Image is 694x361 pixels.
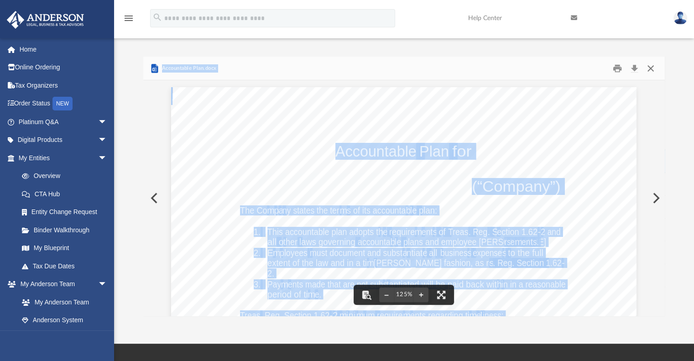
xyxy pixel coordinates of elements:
[406,206,411,215] span: b
[502,248,507,257] span: s
[642,61,659,75] button: Close
[123,13,134,24] i: menu
[254,248,261,257] span: 2.
[423,248,428,257] span: e
[273,248,281,257] span: m
[6,149,121,167] a: My Entitiesarrow_drop_down
[6,58,121,77] a: Online Ordering
[6,40,121,58] a: Home
[329,311,333,320] span: -
[354,311,355,320] span: i
[433,227,437,236] span: s
[512,258,515,267] span: .
[419,144,449,159] span: Plan
[546,258,562,267] span: 1.62
[240,206,267,215] span: The Co
[356,311,364,320] span: m
[267,290,308,299] span: period of ti
[394,292,414,298] div: Current zoom level
[339,206,347,215] span: m
[13,293,112,311] a: My Anderson Team
[501,280,565,289] span: in in a reasonable
[497,258,512,267] span: Reg
[378,227,383,236] span: h
[508,248,543,257] span: to the full
[280,248,308,257] span: ployees
[469,311,477,320] span: m
[415,227,423,236] span: m
[497,280,502,289] span: h
[487,227,490,236] span: .
[282,206,339,215] span: ny states the ter
[517,258,539,267] span: Sectio
[419,206,437,215] span: plan:
[152,12,162,22] i: search
[403,311,411,320] span: m
[492,227,498,236] span: S
[497,227,537,236] span: ection 1.62
[363,311,375,320] span: um
[452,144,472,159] span: for
[335,144,417,159] span: Accountable
[377,311,403,320] span: require
[483,311,503,320] span: iness:
[346,311,354,320] span: in
[315,290,321,299] span: e.
[390,237,395,246] span: b
[267,227,378,236] span: This accountable plan adopts t
[279,206,284,215] span: a
[279,237,284,246] span: o
[435,248,437,257] span: l
[13,221,121,239] a: Binder Walkthrough
[429,248,435,257] span: al
[347,206,406,215] span: s of its accounta
[267,248,273,257] span: E
[515,237,522,246] span: m
[440,248,467,257] span: busines
[410,311,470,320] span: ents regarding ti
[160,64,217,73] span: Accountable Plan.docx
[6,131,121,149] a: Digital Productsarrow_drop_down
[13,239,116,257] a: My Blueprint
[379,285,394,305] button: Zoom out
[98,131,116,150] span: arrow_drop_down
[339,311,347,320] span: m
[386,280,497,289] span: tantiated will be paid back wit
[414,285,428,305] button: Zoom in
[407,248,423,257] span: ntiat
[480,311,482,320] span: l
[476,311,481,320] span: e
[539,258,544,267] span: n
[507,237,515,246] span: se
[410,206,417,215] span: le
[472,179,560,194] span: (“Company”)
[673,11,687,25] img: User Pic
[13,167,121,185] a: Overview
[143,80,665,316] div: File preview
[533,237,539,246] span: s.
[402,248,407,257] span: a
[13,329,116,347] a: Client Referrals
[13,185,121,203] a: CTA Hub
[240,311,261,320] span: Treas
[4,11,87,29] img: Anderson Advisors Platinum Portal
[6,94,121,113] a: Order StatusNEW
[267,280,281,289] span: Pay
[356,285,376,305] button: Toggle findbar
[431,285,451,305] button: Enter fullscreen
[530,237,533,246] span: t
[267,269,274,278] span: 2.
[493,258,496,267] span: .
[504,237,507,246] span: r
[267,237,277,246] span: all
[310,248,402,257] span: must document and subst
[267,206,275,215] span: m
[383,280,387,289] span: s
[254,227,261,236] span: 1.
[333,311,338,320] span: 2
[6,275,116,293] a: My Anderson Teamarrow_drop_down
[422,227,433,236] span: ent
[645,185,665,211] button: Next File
[98,113,116,131] span: arrow_drop_down
[267,258,367,267] span: extent of the law and in a ti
